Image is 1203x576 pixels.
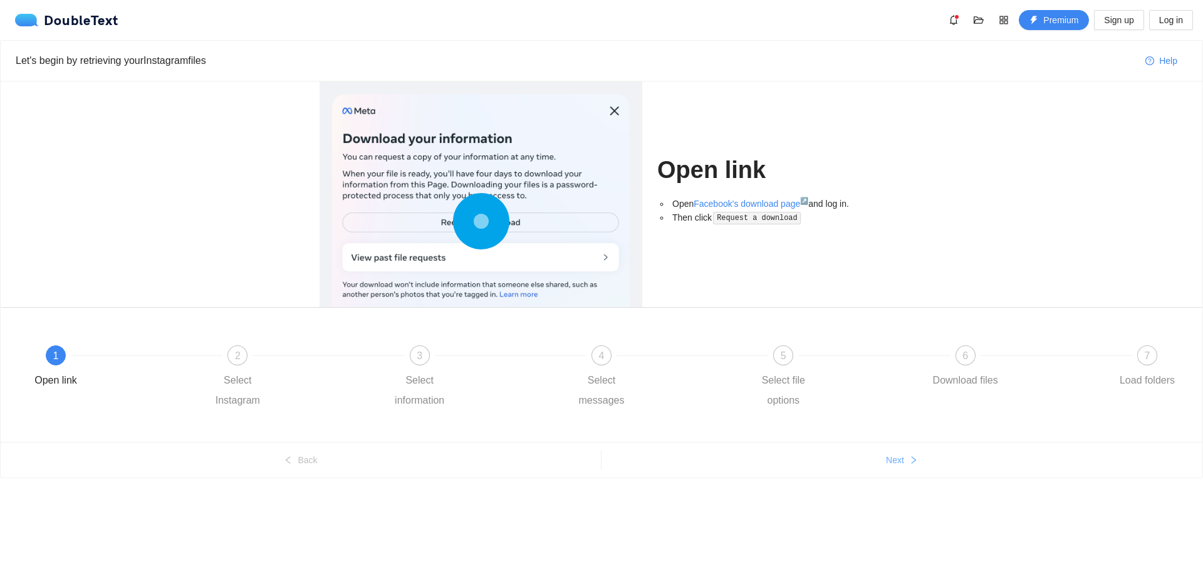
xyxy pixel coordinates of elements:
[944,10,964,30] button: bell
[747,345,929,411] div: 5Select file options
[565,370,638,411] div: Select messages
[1159,54,1177,68] span: Help
[1145,56,1154,66] span: question-circle
[933,370,998,390] div: Download files
[670,197,883,211] li: Open and log in.
[1149,10,1193,30] button: Log in
[781,350,786,361] span: 5
[15,14,118,26] div: DoubleText
[944,15,963,25] span: bell
[1029,16,1038,26] span: thunderbolt
[747,370,820,411] div: Select file options
[601,450,1202,470] button: Nextright
[19,345,201,390] div: 1Open link
[383,345,565,411] div: 3Select information
[15,14,44,26] img: logo
[34,370,77,390] div: Open link
[383,370,456,411] div: Select information
[1111,345,1184,390] div: 7Load folders
[713,212,801,224] code: Request a download
[235,350,241,361] span: 2
[53,350,59,361] span: 1
[1120,370,1175,390] div: Load folders
[15,14,118,26] a: logoDoubleText
[1145,350,1150,361] span: 7
[1104,13,1133,27] span: Sign up
[599,350,605,361] span: 4
[417,350,422,361] span: 3
[1135,51,1187,71] button: question-circleHelp
[886,453,904,467] span: Next
[16,53,1135,68] div: Let's begin by retrieving your Instagram files
[1094,10,1143,30] button: Sign up
[1,450,601,470] button: leftBack
[657,155,883,185] h1: Open link
[800,197,808,204] sup: ↗
[1159,13,1183,27] span: Log in
[670,211,883,225] li: Then click
[929,345,1111,390] div: 6Download files
[201,345,383,411] div: 2Select Instagram
[1019,10,1089,30] button: thunderboltPremium
[994,15,1013,25] span: appstore
[201,370,274,411] div: Select Instagram
[909,456,918,466] span: right
[962,350,968,361] span: 6
[969,15,988,25] span: folder-open
[1043,13,1078,27] span: Premium
[969,10,989,30] button: folder-open
[694,199,808,209] a: Facebook's download page↗
[994,10,1014,30] button: appstore
[565,345,747,411] div: 4Select messages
